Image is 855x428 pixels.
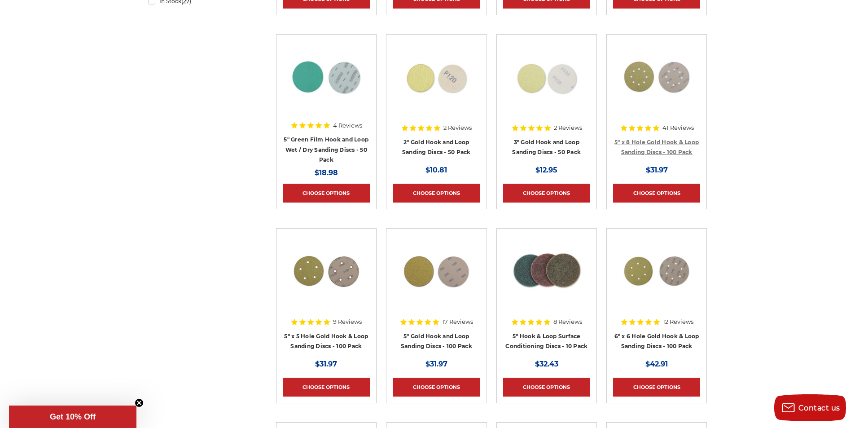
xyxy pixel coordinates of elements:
a: Quick view [405,262,467,280]
a: 5" Hook & Loop Surface Conditioning Discs - 10 Pack [505,333,588,350]
a: 5 inch surface conditioning discs [503,235,590,322]
span: $10.81 [425,166,447,174]
a: 5 inch 8 hole gold velcro disc stack [613,41,700,128]
img: 2 inch hook loop sanding discs gold [400,41,472,113]
div: Get 10% OffClose teaser [9,406,136,428]
span: 2 Reviews [443,125,472,131]
img: 5 inch 8 hole gold velcro disc stack [621,41,693,113]
a: Choose Options [613,378,700,397]
a: 6 inch 6 hole hook and loop sanding disc [613,235,700,322]
a: Choose Options [393,184,480,203]
span: $31.97 [315,360,337,368]
img: gold hook & loop sanding disc stack [400,235,472,307]
a: Quick view [516,262,578,280]
a: 3 inch gold hook and loop sanding discs [503,41,590,128]
img: 3 inch gold hook and loop sanding discs [511,41,583,113]
a: Quick view [626,262,688,280]
a: Side-by-side 5-inch green film hook and loop sanding disc p60 grit and loop back [283,41,370,128]
span: $32.43 [535,360,558,368]
img: Side-by-side 5-inch green film hook and loop sanding disc p60 grit and loop back [290,41,362,113]
a: Choose Options [613,184,700,203]
a: 3" Gold Hook and Loop Sanding Discs - 50 Pack [512,139,581,156]
span: 12 Reviews [663,319,693,325]
a: 5" Gold Hook and Loop Sanding Discs - 100 Pack [401,333,472,350]
a: Quick view [405,68,467,86]
span: 41 Reviews [662,125,694,131]
a: 5 inch 5 hole hook and loop sanding disc [283,235,370,322]
span: $12.95 [535,166,557,174]
a: Choose Options [393,378,480,397]
a: 5" x 5 Hole Gold Hook & Loop Sanding Discs - 100 Pack [284,333,368,350]
a: Choose Options [503,378,590,397]
span: Contact us [798,404,840,412]
span: $31.97 [646,166,668,174]
button: Close teaser [135,398,144,407]
a: Quick view [626,68,688,86]
span: $18.98 [315,168,338,177]
a: 2 inch hook loop sanding discs gold [393,41,480,128]
a: Quick view [295,262,357,280]
a: 5" Green Film Hook and Loop Wet / Dry Sanding Discs - 50 Pack [284,136,368,163]
a: gold hook & loop sanding disc stack [393,235,480,322]
img: 5 inch surface conditioning discs [511,235,583,307]
a: 5" x 8 Hole Gold Hook & Loop Sanding Discs - 100 Pack [614,139,699,156]
span: 4 Reviews [333,123,362,128]
span: 9 Reviews [333,319,362,325]
a: 2" Gold Hook and Loop Sanding Discs - 50 Pack [402,139,471,156]
img: 6 inch 6 hole hook and loop sanding disc [621,235,693,307]
button: Contact us [774,394,846,421]
span: 2 Reviews [554,125,582,131]
a: Choose Options [503,184,590,203]
span: 8 Reviews [553,319,582,325]
a: Quick view [295,68,357,86]
span: 17 Reviews [442,319,473,325]
span: $31.97 [425,360,447,368]
a: Quick view [516,68,578,86]
a: Choose Options [283,378,370,397]
a: 6" x 6 Hole Gold Hook & Loop Sanding Discs - 100 Pack [614,333,699,350]
span: Get 10% Off [50,412,96,421]
img: 5 inch 5 hole hook and loop sanding disc [290,235,362,307]
span: $42.91 [645,360,668,368]
a: Choose Options [283,184,370,203]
